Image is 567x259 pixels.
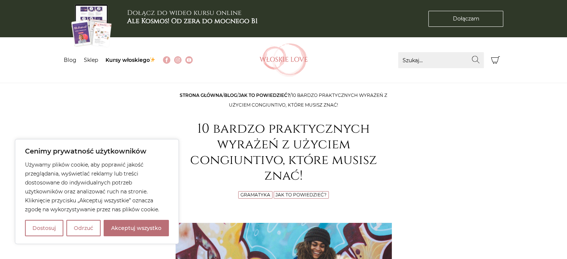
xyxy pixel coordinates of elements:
[104,220,169,236] button: Akceptuj wszystko
[240,192,270,198] a: Gramatyka
[25,160,169,214] p: Używamy plików cookie, aby poprawić jakość przeglądania, wyświetlać reklamy lub treści dostosowan...
[127,16,258,26] b: Ale Kosmos! Od zera do mocnego B1
[25,147,169,156] p: Cenimy prywatność użytkowników
[488,52,504,68] button: Koszyk
[25,220,63,236] button: Dostosuj
[224,92,237,98] a: Blog
[180,92,387,108] span: / / /
[180,92,223,98] a: Strona główna
[66,220,101,236] button: Odrzuć
[127,9,258,25] h3: Dołącz do wideo kursu online
[428,11,503,27] a: Dołączam
[176,121,392,184] h1: 10 bardzo praktycznych wyrażeń z użyciem congiuntivo, które musisz znać!
[259,43,308,77] img: Włoskielove
[105,57,156,63] a: Kursy włoskiego
[84,57,98,63] a: Sklep
[229,92,387,108] span: 10 bardzo praktycznych wyrażeń z użyciem congiuntivo, które musisz znać!
[239,92,290,98] a: Jak to powiedzieć?
[275,192,327,198] a: Jak to powiedzieć?
[453,15,479,23] span: Dołączam
[398,52,484,68] input: Szukaj...
[150,57,155,62] img: ✨
[64,57,76,63] a: Blog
